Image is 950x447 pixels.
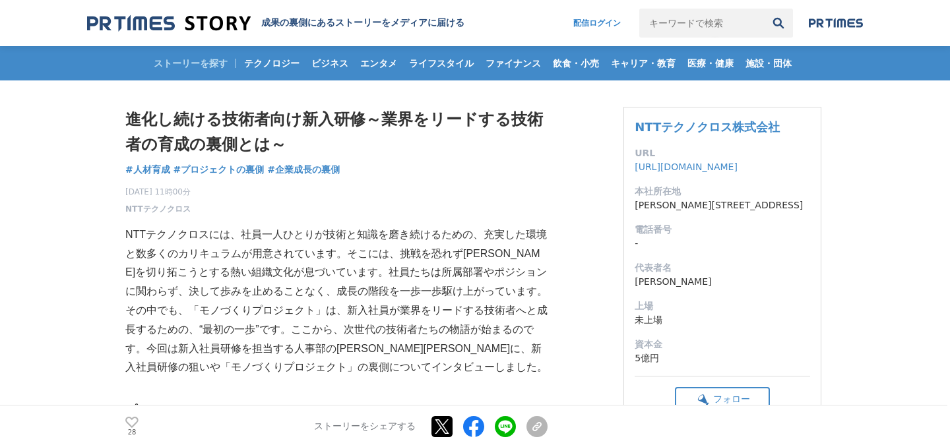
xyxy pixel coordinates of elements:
[355,46,402,80] a: エンタメ
[267,164,340,175] span: #企業成長の裏側
[239,57,305,69] span: テクノロジー
[635,338,810,351] dt: 資本金
[740,57,797,69] span: 施設・団体
[635,162,738,172] a: [URL][DOMAIN_NAME]
[635,261,810,275] dt: 代表者名
[125,107,548,158] h1: 進化し続ける技術者向け新入研修～業界をリードする技術者の育成の裏側とは～
[740,46,797,80] a: 施設・団体
[635,237,810,251] dd: -
[239,46,305,80] a: テクノロジー
[174,164,265,175] span: #プロジェクトの裏側
[125,163,170,177] a: #人材育成
[764,9,793,38] button: 検索
[314,421,416,432] p: ストーリーをシェアする
[560,9,634,38] a: 配信ログイン
[261,17,464,29] h2: 成果の裏側にあるストーリーをメディアに届ける
[174,163,265,177] a: #プロジェクトの裏側
[306,46,354,80] a: ビジネス
[125,301,548,377] p: その中でも、「モノづくりプロジェクト」は、新入社員が業界をリードする技術者へと成長するための、“最初の一歩”です。ここから、次世代の技術者たちの物語が始まるのです。今回は新入社員研修を担当する人...
[125,203,191,215] a: NTTテクノクロス
[635,146,810,160] dt: URL
[87,15,464,32] a: 成果の裏側にあるストーリーをメディアに届ける 成果の裏側にあるストーリーをメディアに届ける
[682,57,739,69] span: 医療・健康
[480,57,546,69] span: ファイナンス
[125,186,191,198] span: [DATE] 11時00分
[306,57,354,69] span: ビジネス
[635,198,810,212] dd: [PERSON_NAME][STREET_ADDRESS]
[267,163,340,177] a: #企業成長の裏側
[87,15,251,32] img: 成果の裏側にあるストーリーをメディアに届ける
[548,46,604,80] a: 飲食・小売
[682,46,739,80] a: 医療・健康
[635,275,810,289] dd: [PERSON_NAME]
[606,57,681,69] span: キャリア・教育
[635,185,810,198] dt: 本社所在地
[404,46,479,80] a: ライフスタイル
[404,57,479,69] span: ライフスタイル
[480,46,546,80] a: ファイナンス
[125,403,197,417] strong: プロフィール
[355,57,402,69] span: エンタメ
[606,46,681,80] a: キャリア・教育
[125,164,170,175] span: #人材育成
[548,57,604,69] span: 飲食・小売
[809,18,863,28] img: prtimes
[125,225,548,301] p: NTTテクノクロスには、社員一人ひとりが技術と知識を磨き続けるための、充実した環境と数多くのカリキュラムが用意されています。そこには、挑戦を恐れず[PERSON_NAME]を切り拓こうとする熱い...
[639,9,764,38] input: キーワードで検索
[635,299,810,313] dt: 上場
[635,313,810,327] dd: 未上場
[635,120,780,134] a: NTTテクノクロス株式会社
[635,223,810,237] dt: 電話番号
[675,387,770,411] button: フォロー
[635,351,810,365] dd: 5億円
[125,429,139,436] p: 28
